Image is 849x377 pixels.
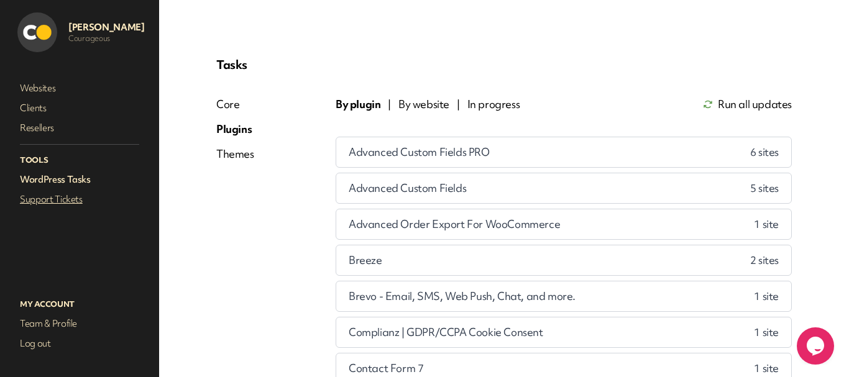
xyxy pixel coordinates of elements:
span: 2 site [738,250,791,270]
span: 1 site [741,322,791,342]
span: Complianz | GDPR/CCPA Cookie Consent [349,325,543,340]
span: s [774,145,779,159]
a: WordPress Tasks [17,171,142,188]
span: | [457,97,460,112]
span: Advanced Custom Fields PRO [349,145,490,160]
a: Support Tickets [17,191,142,208]
iframe: chat widget [797,327,837,365]
a: Websites [17,79,142,97]
span: 6 site [738,142,791,162]
span: Advanced Custom Fields [349,181,466,196]
a: Clients [17,99,142,117]
span: Breeze [349,253,382,268]
a: Log out [17,335,142,352]
span: By website [398,97,449,112]
span: 1 site [741,214,791,234]
p: My Account [17,296,142,312]
a: Team & Profile [17,315,142,332]
span: Advanced Order Export For WooCommerce [349,217,560,232]
p: Tasks [216,57,792,72]
span: 5 site [738,178,791,198]
div: Plugins [216,122,254,137]
div: Themes [216,147,254,161]
span: 1 site [741,286,791,306]
button: Run all updates [703,97,792,112]
a: Resellers [17,119,142,137]
span: s [774,253,779,267]
span: By plugin [336,97,380,112]
span: In progress [467,97,520,112]
span: Run all updates [718,97,792,112]
div: Core [216,97,254,112]
span: Brevo - Email, SMS, Web Push, Chat, and more. [349,289,576,304]
span: | [388,97,391,112]
p: Courageous [68,34,144,43]
span: Contact Form 7 [349,361,423,376]
p: [PERSON_NAME] [68,21,144,34]
span: s [774,181,779,195]
p: Tools [17,152,142,168]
